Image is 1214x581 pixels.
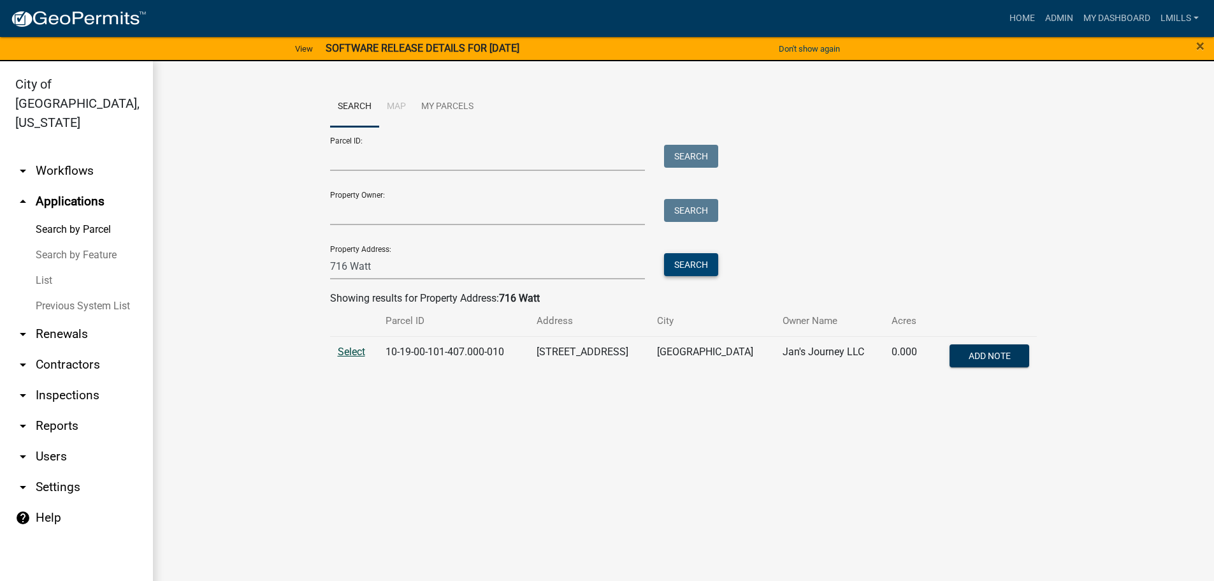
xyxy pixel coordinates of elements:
[338,346,365,358] a: Select
[378,306,529,336] th: Parcel ID
[1196,38,1204,54] button: Close
[15,480,31,495] i: arrow_drop_down
[649,306,775,336] th: City
[950,344,1029,367] button: Add Note
[1004,6,1040,31] a: Home
[15,418,31,434] i: arrow_drop_down
[1196,37,1204,55] span: ×
[1078,6,1155,31] a: My Dashboard
[774,38,845,59] button: Don't show again
[414,87,481,128] a: My Parcels
[15,327,31,342] i: arrow_drop_down
[1155,6,1204,31] a: lmills
[15,357,31,372] i: arrow_drop_down
[15,194,31,209] i: arrow_drop_up
[290,38,318,59] a: View
[664,199,718,222] button: Search
[330,87,379,128] a: Search
[884,336,930,378] td: 0.000
[884,306,930,336] th: Acres
[15,449,31,464] i: arrow_drop_down
[649,336,775,378] td: [GEOGRAPHIC_DATA]
[529,306,649,336] th: Address
[529,336,649,378] td: [STREET_ADDRESS]
[326,42,519,54] strong: SOFTWARE RELEASE DETAILS FOR [DATE]
[1040,6,1078,31] a: Admin
[664,145,718,168] button: Search
[499,292,540,304] strong: 716 Watt
[330,291,1037,306] div: Showing results for Property Address:
[15,388,31,403] i: arrow_drop_down
[15,510,31,526] i: help
[775,336,884,378] td: Jan's Journey LLC
[378,336,529,378] td: 10-19-00-101-407.000-010
[775,306,884,336] th: Owner Name
[15,163,31,179] i: arrow_drop_down
[664,253,718,276] button: Search
[969,350,1011,360] span: Add Note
